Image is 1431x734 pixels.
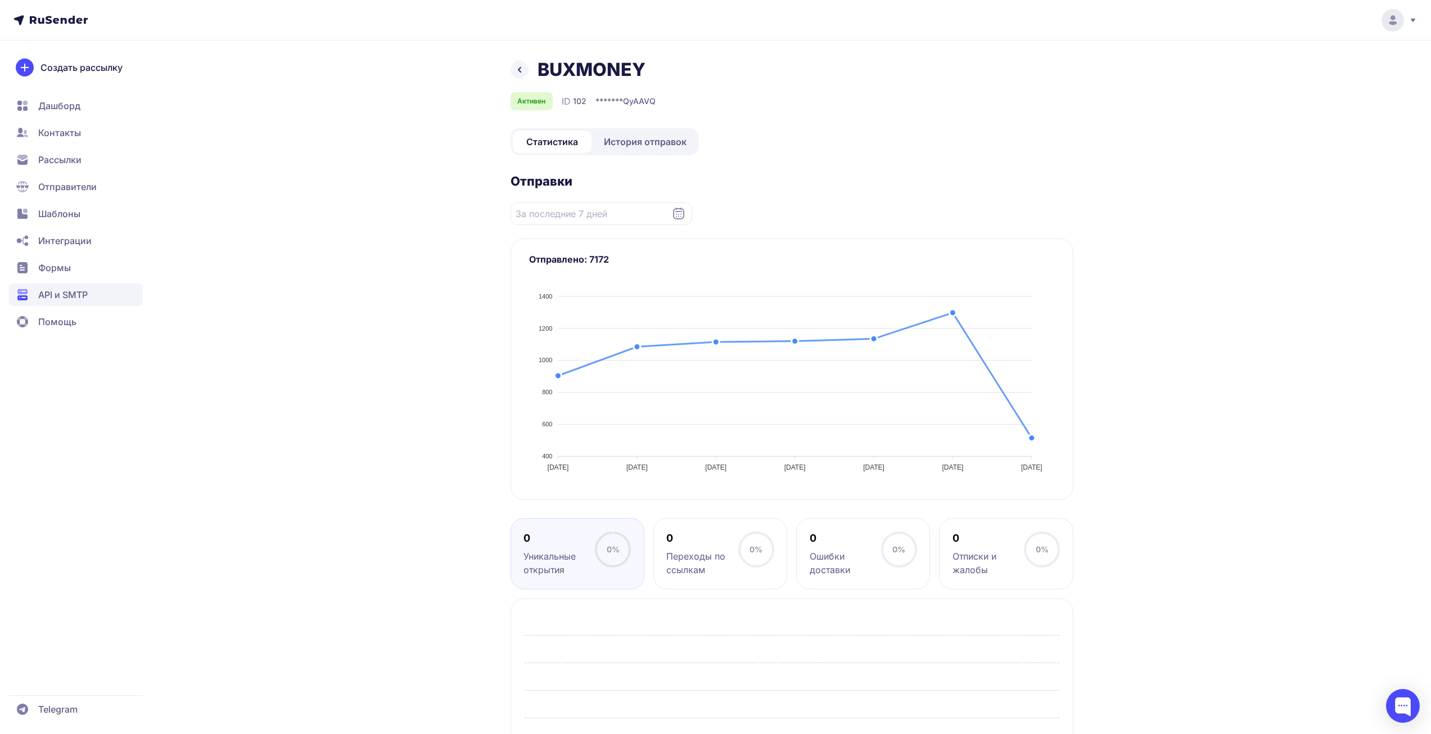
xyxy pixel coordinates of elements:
tspan: [DATE] [705,463,726,471]
input: Datepicker input [511,202,692,225]
tspan: [DATE] [784,463,805,471]
span: API и SMTP [38,288,88,301]
span: QyAAVQ [623,96,656,107]
div: 0 [810,532,881,545]
div: ID [562,94,586,108]
span: Рассылки [38,153,82,166]
span: Дашборд [38,99,80,112]
span: Отправители [38,180,97,193]
tspan: 1000 [539,357,552,363]
span: 0% [1036,544,1049,554]
span: Помощь [38,315,76,328]
tspan: [DATE] [547,463,568,471]
a: История отправок [594,130,697,153]
span: История отправок [604,135,687,148]
div: 0 [953,532,1024,545]
div: Уникальные открытия [523,550,595,577]
div: Переходы по ссылкам [666,550,738,577]
span: Создать рассылку [40,61,123,74]
tspan: [DATE] [863,463,884,471]
tspan: [DATE] [942,463,963,471]
span: 0% [892,544,905,554]
tspan: [DATE] [626,463,647,471]
a: Telegram [9,698,143,721]
span: Контакты [38,126,81,139]
span: Шаблоны [38,207,80,220]
div: 0 [523,532,595,545]
span: 102 [573,96,586,107]
tspan: [DATE] [1021,463,1042,471]
div: Отписки и жалобы [953,550,1024,577]
a: Статистика [513,130,592,153]
h3: Отправлено: 7172 [529,253,1055,266]
span: Интеграции [38,234,92,247]
span: Активен [517,97,545,106]
span: 0% [607,544,620,554]
tspan: 800 [542,389,552,395]
span: 0% [750,544,762,554]
h1: BUXMONEY [538,58,645,81]
h2: Отправки [511,173,1073,189]
tspan: 1200 [539,325,552,332]
tspan: 400 [542,453,552,460]
tspan: 600 [542,421,552,427]
div: Ошибки доставки [810,550,881,577]
tspan: 1400 [539,293,552,300]
div: 0 [666,532,738,545]
span: Формы [38,261,71,274]
span: Telegram [38,703,78,716]
span: Статистика [526,135,578,148]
